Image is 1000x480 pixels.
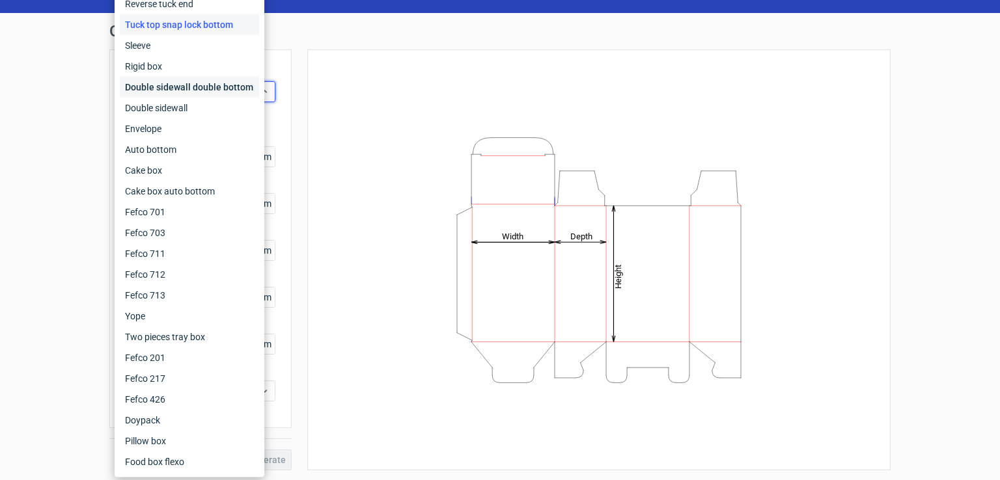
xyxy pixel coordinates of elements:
[120,285,259,306] div: Fefco 713
[570,231,592,241] tspan: Depth
[502,231,523,241] tspan: Width
[120,243,259,264] div: Fefco 711
[120,389,259,410] div: Fefco 426
[120,56,259,77] div: Rigid box
[120,410,259,431] div: Doypack
[120,181,259,202] div: Cake box auto bottom
[120,98,259,118] div: Double sidewall
[120,77,259,98] div: Double sidewall double bottom
[120,222,259,243] div: Fefco 703
[120,202,259,222] div: Fefco 701
[120,451,259,472] div: Food box flexo
[120,139,259,160] div: Auto bottom
[120,431,259,451] div: Pillow box
[120,14,259,35] div: Tuck top snap lock bottom
[120,347,259,368] div: Fefco 201
[613,264,623,288] tspan: Height
[120,160,259,181] div: Cake box
[120,327,259,347] div: Two pieces tray box
[120,118,259,139] div: Envelope
[109,23,891,39] h1: Generate new dieline
[120,35,259,56] div: Sleeve
[120,368,259,389] div: Fefco 217
[120,264,259,285] div: Fefco 712
[120,306,259,327] div: Yope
